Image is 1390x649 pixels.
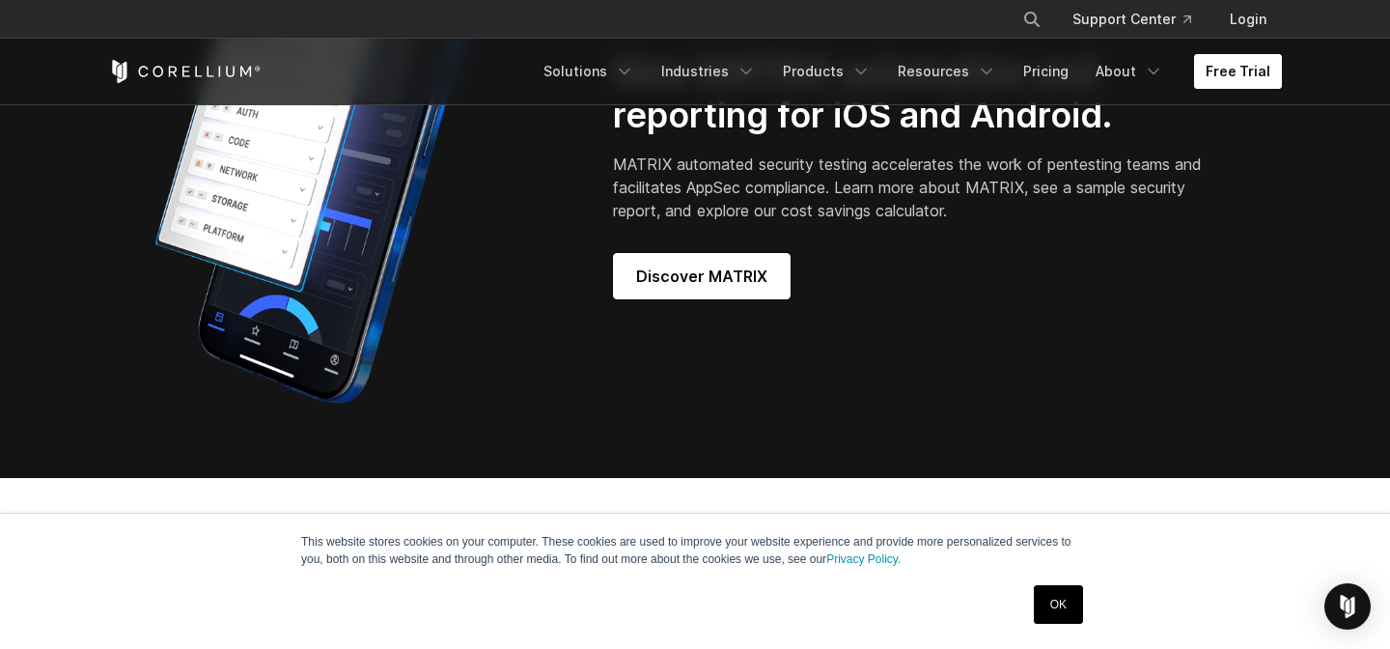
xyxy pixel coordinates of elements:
a: Login [1214,2,1282,37]
p: This website stores cookies on your computer. These cookies are used to improve your website expe... [301,533,1089,568]
a: Corellium Home [108,60,262,83]
div: Navigation Menu [532,54,1282,89]
p: MATRIX automated security testing accelerates the work of pentesting teams and facilitates AppSec... [613,153,1209,222]
a: Products [771,54,882,89]
span: Discover MATRIX [636,265,767,288]
a: Industries [650,54,767,89]
a: Pricing [1012,54,1080,89]
a: Support Center [1057,2,1207,37]
div: Navigation Menu [999,2,1282,37]
div: Open Intercom Messenger [1324,583,1371,630]
a: OK [1034,585,1083,624]
a: Free Trial [1194,54,1282,89]
button: Search [1015,2,1049,37]
a: About [1084,54,1175,89]
a: Privacy Policy. [826,552,901,566]
a: Discover MATRIX [613,253,791,299]
a: Solutions [532,54,646,89]
a: Resources [886,54,1008,89]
